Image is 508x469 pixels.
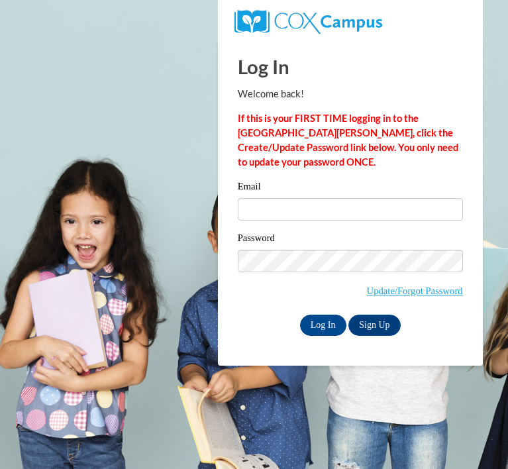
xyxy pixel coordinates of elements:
[238,87,463,101] p: Welcome back!
[238,182,463,195] label: Email
[238,113,458,168] strong: If this is your FIRST TIME logging in to the [GEOGRAPHIC_DATA][PERSON_NAME], click the Create/Upd...
[238,53,463,80] h1: Log In
[238,233,463,246] label: Password
[234,10,382,34] img: COX Campus
[367,286,463,296] a: Update/Forgot Password
[348,315,400,336] a: Sign Up
[234,15,382,26] a: COX Campus
[300,315,346,336] input: Log In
